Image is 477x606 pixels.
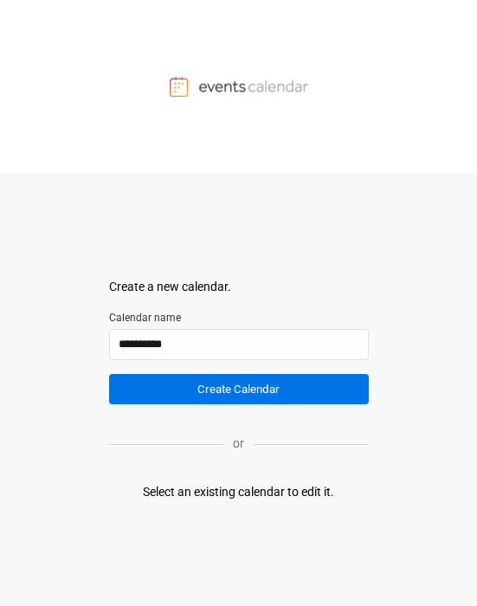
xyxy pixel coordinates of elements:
button: Create Calendar [109,374,369,404]
div: Create a new calendar. [109,278,369,296]
div: Select an existing calendar to edit it. [143,483,334,501]
p: or [224,435,253,453]
img: Events Calendar [170,76,308,97]
label: Calendar name [109,310,369,326]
